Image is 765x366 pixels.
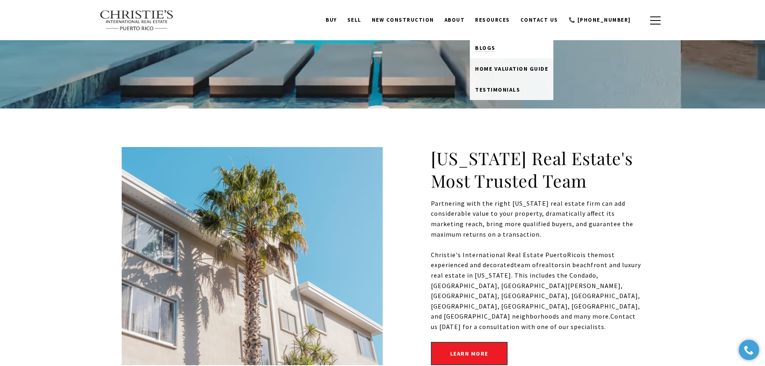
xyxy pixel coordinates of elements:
[571,251,581,259] span: ico
[563,12,636,28] a: 📞 [PHONE_NUMBER]
[470,12,515,28] a: Resources
[100,10,174,31] img: Christie's International Real Estate text transparent background
[470,37,553,58] a: Blogs
[367,12,439,28] a: New Construction
[320,12,342,28] a: BUY
[372,16,434,23] span: New Construction
[431,198,644,332] p: Partnering with the right [US_STATE] real estate firm can add considerable value to your property...
[470,58,553,79] a: Home Valuation Guide
[475,86,520,93] span: Testimonials
[431,342,508,365] a: Learn More
[439,12,470,28] a: About
[569,16,631,23] span: 📞 [PHONE_NUMBER]
[431,312,636,331] span: Contact us [DATE] for a consultation with one of our specialists.
[342,12,367,28] a: SELL
[550,251,567,259] span: uerto
[475,44,496,51] span: Blogs
[431,147,644,192] h2: [US_STATE] Real Estate's Most Trusted Team
[539,261,565,269] span: realtors
[520,16,558,23] span: Contact Us
[475,65,548,72] span: Home Valuation Guide
[470,79,553,100] a: Testimonials
[122,147,383,365] img: a palm tree in front of a building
